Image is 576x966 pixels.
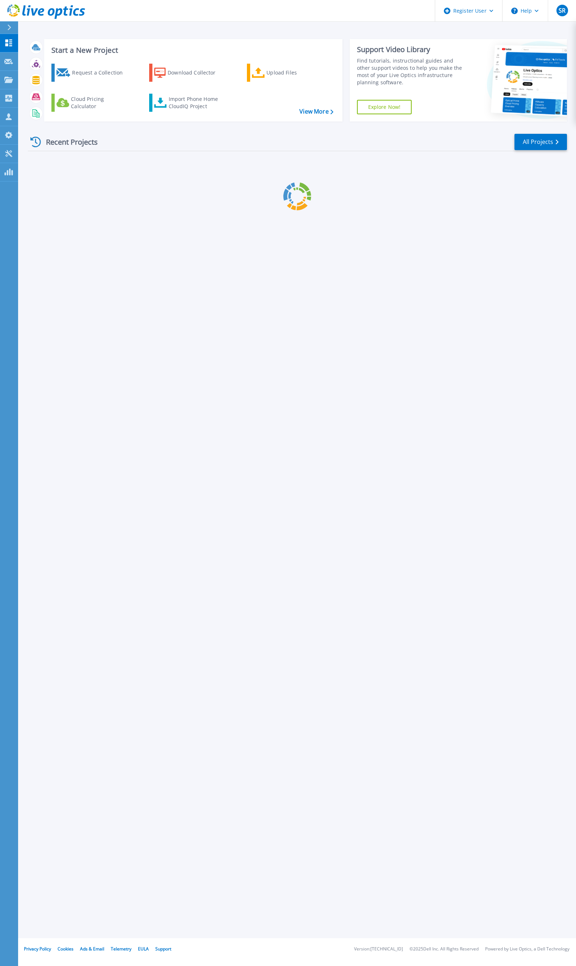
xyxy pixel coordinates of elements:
div: Download Collector [168,65,226,80]
li: Version: [TECHNICAL_ID] [354,947,403,952]
a: Upload Files [247,64,328,82]
a: All Projects [514,134,567,150]
a: Explore Now! [357,100,412,114]
div: Upload Files [266,65,324,80]
a: Privacy Policy [24,946,51,952]
a: Cookies [58,946,73,952]
a: Ads & Email [80,946,104,952]
div: Recent Projects [28,133,108,151]
a: Support [155,946,171,952]
div: Request a Collection [72,65,130,80]
a: Cloud Pricing Calculator [51,94,132,112]
div: Cloud Pricing Calculator [71,95,129,110]
h3: Start a New Project [51,46,333,54]
div: Import Phone Home CloudIQ Project [169,95,225,110]
li: © 2025 Dell Inc. All Rights Reserved [409,947,479,952]
a: Download Collector [149,64,230,82]
div: Support Video Library [357,45,466,54]
li: Powered by Live Optics, a Dell Technology [485,947,569,952]
a: Request a Collection [51,64,132,82]
a: EULA [138,946,149,952]
a: Telemetry [111,946,131,952]
span: SR [559,8,566,13]
a: View More [299,108,333,115]
div: Find tutorials, instructional guides and other support videos to help you make the most of your L... [357,57,466,86]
